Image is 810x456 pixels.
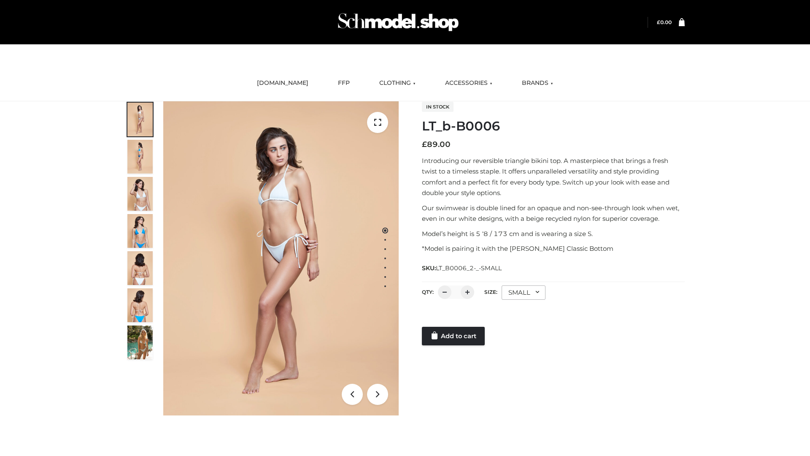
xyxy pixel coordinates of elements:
[422,327,485,345] a: Add to cart
[657,19,672,25] bdi: 0.00
[422,243,685,254] p: *Model is pairing it with the [PERSON_NAME] Classic Bottom
[127,177,153,211] img: ArielClassicBikiniTop_CloudNine_AzureSky_OW114ECO_3-scaled.jpg
[657,19,660,25] span: £
[422,155,685,198] p: Introducing our reversible triangle bikini top. A masterpiece that brings a fresh twist to a time...
[502,285,545,300] div: SMALL
[127,140,153,174] img: ArielClassicBikiniTop_CloudNine_AzureSky_OW114ECO_2-scaled.jpg
[251,74,315,92] a: [DOMAIN_NAME]
[436,264,502,272] span: LT_B0006_2-_-SMALL
[127,103,153,136] img: ArielClassicBikiniTop_CloudNine_AzureSky_OW114ECO_1-scaled.jpg
[439,74,499,92] a: ACCESSORIES
[422,102,454,112] span: In stock
[422,140,451,149] bdi: 89.00
[127,214,153,248] img: ArielClassicBikiniTop_CloudNine_AzureSky_OW114ECO_4-scaled.jpg
[422,289,434,295] label: QTY:
[657,19,672,25] a: £0.00
[422,203,685,224] p: Our swimwear is double lined for an opaque and non-see-through look when wet, even in our white d...
[373,74,422,92] a: CLOTHING
[163,101,399,415] img: ArielClassicBikiniTop_CloudNine_AzureSky_OW114ECO_1
[332,74,356,92] a: FFP
[422,140,427,149] span: £
[127,251,153,285] img: ArielClassicBikiniTop_CloudNine_AzureSky_OW114ECO_7-scaled.jpg
[516,74,559,92] a: BRANDS
[127,326,153,359] img: Arieltop_CloudNine_AzureSky2.jpg
[422,228,685,239] p: Model’s height is 5 ‘8 / 173 cm and is wearing a size S.
[484,289,497,295] label: Size:
[422,263,502,273] span: SKU:
[127,288,153,322] img: ArielClassicBikiniTop_CloudNine_AzureSky_OW114ECO_8-scaled.jpg
[335,5,462,39] img: Schmodel Admin 964
[422,119,685,134] h1: LT_b-B0006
